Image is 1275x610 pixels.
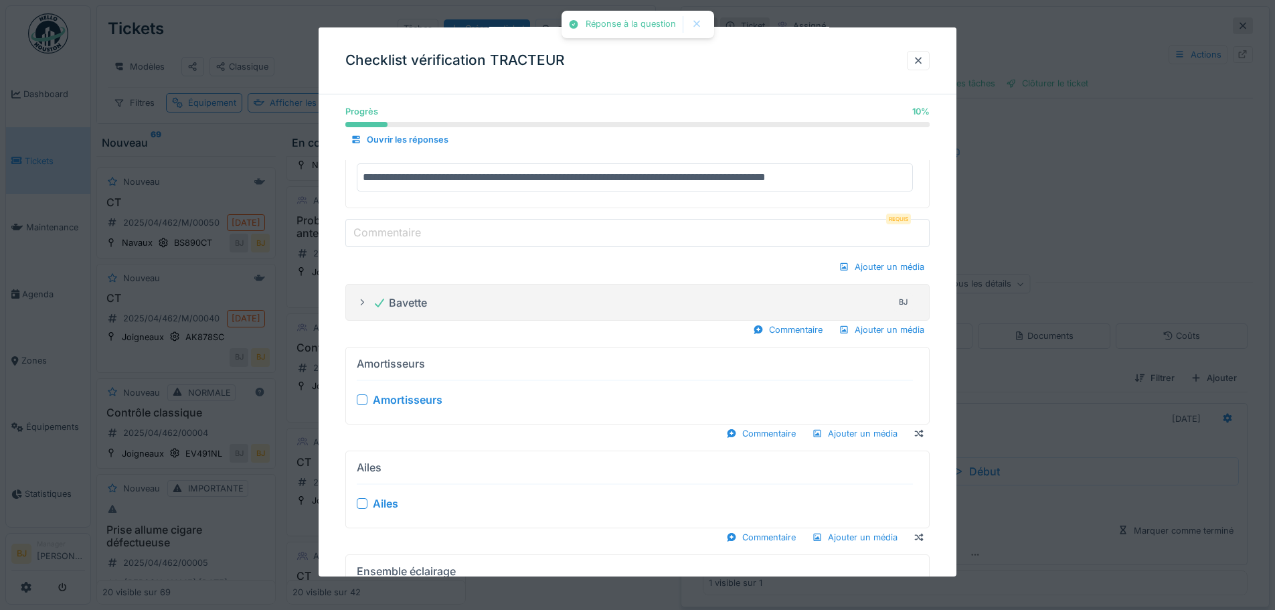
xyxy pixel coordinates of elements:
[912,105,930,118] div: 10 %
[351,224,424,240] label: Commentaire
[721,425,801,443] div: Commentaire
[806,425,903,443] div: Ajouter un média
[806,528,903,546] div: Ajouter un média
[351,457,924,522] summary: Ailes Ailes
[894,293,913,312] div: BJ
[721,528,801,546] div: Commentaire
[357,356,425,372] div: Amortisseurs
[345,52,564,69] h3: Checklist vérification TRACTEUR
[748,321,828,339] div: Commentaire
[586,19,676,30] div: Réponse à la question
[351,353,924,418] summary: Amortisseurs Amortisseurs
[833,321,930,339] div: Ajouter un média
[345,131,454,149] div: Ouvrir les réponses
[351,90,924,202] summary: Etat Pneus + Pression (suivant tableau Continental)Tous en CONTI 1G : 315/80 R22.5, 40% / 1D: 315...
[886,214,911,224] div: Requis
[357,459,381,475] div: Ailes
[373,295,427,311] div: Bavette
[357,563,456,579] div: Ensemble éclairage
[345,105,378,118] div: Progrès
[833,258,930,276] div: Ajouter un média
[373,392,442,408] div: Amortisseurs
[351,290,924,315] summary: BavetteBJ
[345,122,930,127] progress: 10 %
[373,495,398,512] div: Ailes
